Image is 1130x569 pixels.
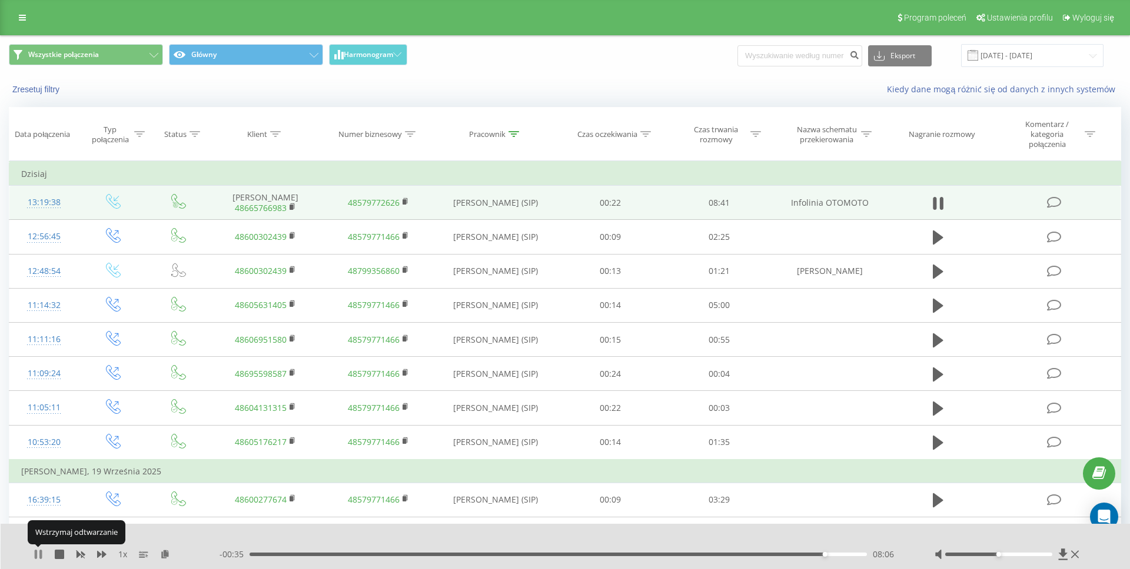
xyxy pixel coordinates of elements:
[434,483,556,517] td: [PERSON_NAME] (SIP)
[556,288,664,322] td: 00:14
[556,220,664,254] td: 00:09
[28,520,125,544] div: Wstrzymaj odtwarzanie
[21,328,67,351] div: 11:11:16
[664,323,773,357] td: 00:55
[247,129,267,139] div: Klient
[9,162,1121,186] td: Dzisiaj
[868,45,932,66] button: Eksport
[348,334,400,345] a: 48579771466
[434,357,556,391] td: [PERSON_NAME] (SIP)
[434,186,556,220] td: [PERSON_NAME] (SIP)
[169,44,323,65] button: Główny
[664,517,773,551] td: 00:11
[21,260,67,283] div: 12:48:54
[164,129,187,139] div: Status
[434,288,556,322] td: [PERSON_NAME] (SIP)
[684,125,747,145] div: Czas trwania rozmowy
[664,391,773,425] td: 00:03
[434,323,556,357] td: [PERSON_NAME] (SIP)
[329,44,407,65] button: Harmonogram
[338,129,402,139] div: Numer biznesowy
[664,288,773,322] td: 05:00
[348,197,400,208] a: 48579772626
[1013,119,1082,149] div: Komentarz / kategoria połączenia
[348,494,400,505] a: 48579771466
[556,186,664,220] td: 00:22
[235,265,287,276] a: 48600302439
[220,548,250,560] span: - 00:35
[235,299,287,310] a: 48605631405
[1090,503,1118,531] div: Open Intercom Messenger
[235,202,287,213] a: 48665766983
[556,357,664,391] td: 00:24
[434,220,556,254] td: [PERSON_NAME] (SIP)
[21,362,67,385] div: 11:09:24
[9,84,65,95] button: Zresetuj filtry
[21,396,67,419] div: 11:05:11
[348,265,400,276] a: 48799356860
[904,13,966,22] span: Program poleceń
[556,483,664,517] td: 00:09
[556,425,664,460] td: 00:14
[348,299,400,310] a: 48579771466
[556,323,664,357] td: 00:15
[344,51,393,59] span: Harmonogram
[434,391,556,425] td: [PERSON_NAME] (SIP)
[664,425,773,460] td: 01:35
[987,13,1053,22] span: Ustawienia profilu
[823,552,827,557] div: Accessibility label
[15,129,70,139] div: Data połączenia
[664,357,773,391] td: 00:04
[556,254,664,288] td: 00:13
[577,129,637,139] div: Czas oczekiwania
[348,368,400,379] a: 48579771466
[21,488,67,511] div: 16:39:15
[773,186,886,220] td: Infolinia OTOMOTO
[996,552,1001,557] div: Accessibility label
[235,231,287,242] a: 48600302439
[235,334,287,345] a: 48606951580
[887,83,1121,95] a: Kiedy dane mogą różnić się od danych z innych systemów
[235,368,287,379] a: 48695598587
[664,254,773,288] td: 01:21
[873,548,894,560] span: 08:06
[664,483,773,517] td: 03:29
[909,129,975,139] div: Nagranie rozmowy
[737,45,862,66] input: Wyszukiwanie według numeru
[28,50,99,59] span: Wszystkie połączenia
[434,425,556,460] td: [PERSON_NAME] (SIP)
[21,225,67,248] div: 12:56:45
[773,254,886,288] td: [PERSON_NAME]
[209,186,322,220] td: [PERSON_NAME]
[235,402,287,413] a: 48604131315
[348,231,400,242] a: 48579771466
[9,44,163,65] button: Wszystkie połączenia
[795,125,858,145] div: Nazwa schematu przekierowania
[434,254,556,288] td: [PERSON_NAME] (SIP)
[89,125,131,145] div: Typ połączenia
[21,294,67,317] div: 11:14:32
[21,431,67,454] div: 10:53:20
[664,220,773,254] td: 02:25
[469,129,506,139] div: Pracownik
[235,494,287,505] a: 48600277674
[9,460,1121,483] td: [PERSON_NAME], 19 Września 2025
[21,191,67,214] div: 13:19:38
[556,517,664,551] td: 00:09
[118,548,127,560] span: 1 x
[664,186,773,220] td: 08:41
[556,391,664,425] td: 00:22
[348,436,400,447] a: 48579771466
[1072,13,1114,22] span: Wyloguj się
[348,402,400,413] a: 48579771466
[235,436,287,447] a: 48605176217
[21,523,67,545] div: 16:38:48
[434,517,556,551] td: [PERSON_NAME] (SIP)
